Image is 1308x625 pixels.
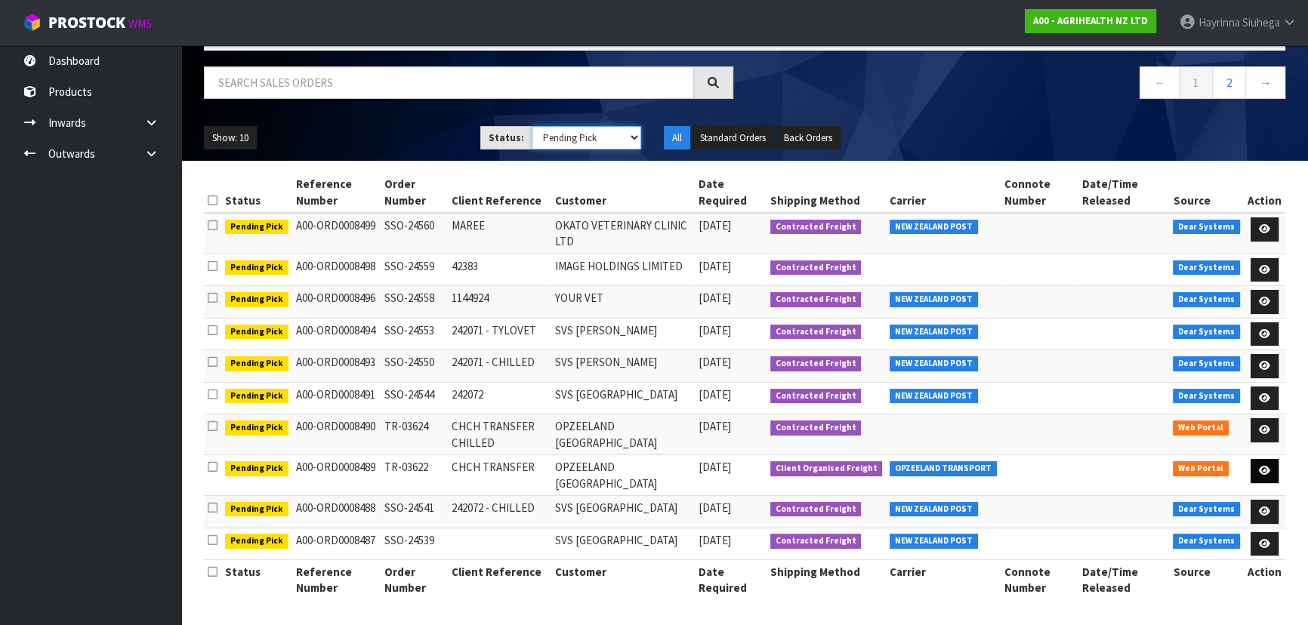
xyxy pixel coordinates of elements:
td: OPZEELAND [GEOGRAPHIC_DATA] [551,455,695,496]
td: CHCH TRANSFER CHILLED [448,414,551,455]
span: Pending Pick [225,389,288,404]
span: Pending Pick [225,292,288,307]
button: Standard Orders [692,126,774,150]
th: Date/Time Released [1078,172,1170,213]
td: SSO-24559 [381,254,448,286]
td: A00-ORD0008487 [292,528,381,560]
th: Customer [551,172,695,213]
nav: Page navigation [756,66,1285,103]
a: ← [1140,66,1180,99]
td: SSO-24539 [381,528,448,560]
span: Dear Systems [1173,389,1240,404]
span: [DATE] [699,500,731,515]
span: Pending Pick [225,356,288,371]
th: Client Reference [448,172,551,213]
button: Back Orders [776,126,841,150]
th: Status [221,560,292,600]
th: Order Number [381,560,448,600]
span: Contracted Freight [770,260,862,276]
td: SSO-24560 [381,213,448,254]
th: Date Required [695,172,766,213]
span: Dear Systems [1173,502,1240,517]
span: [DATE] [699,387,731,402]
td: SVS [GEOGRAPHIC_DATA] [551,528,695,560]
td: OKATO VETERINARY CLINIC LTD [551,213,695,254]
span: Siuhega [1242,15,1280,29]
a: 2 [1212,66,1246,99]
span: Contracted Freight [770,292,862,307]
a: → [1245,66,1285,99]
th: Carrier [886,172,1001,213]
span: Web Portal [1173,461,1229,476]
td: SSO-24553 [381,318,448,350]
span: NEW ZEALAND POST [890,502,978,517]
span: Contracted Freight [770,325,862,340]
span: NEW ZEALAND POST [890,220,978,235]
td: A00-ORD0008491 [292,382,381,414]
small: WMS [128,17,152,31]
th: Action [1244,560,1285,600]
th: Order Number [381,172,448,213]
td: A00-ORD0008496 [292,286,381,319]
span: Contracted Freight [770,420,862,436]
th: Source [1169,172,1244,213]
span: Contracted Freight [770,220,862,235]
th: Reference Number [292,172,381,213]
span: Pending Pick [225,461,288,476]
span: ProStock [48,13,125,32]
td: MAREE [448,213,551,254]
th: Status [221,172,292,213]
td: SVS [PERSON_NAME] [551,318,695,350]
th: Connote Number [1001,560,1078,600]
span: Contracted Freight [770,502,862,517]
button: Show: 10 [204,126,257,150]
th: Shipping Method [767,560,887,600]
th: Shipping Method [767,172,887,213]
th: Reference Number [292,560,381,600]
span: [DATE] [699,218,731,232]
td: A00-ORD0008499 [292,213,381,254]
td: A00-ORD0008494 [292,318,381,350]
span: [DATE] [699,419,731,433]
th: Source [1169,560,1244,600]
span: Dear Systems [1173,356,1240,371]
span: Dear Systems [1173,292,1240,307]
td: A00-ORD0008493 [292,350,381,383]
span: Hayrinna [1198,15,1240,29]
span: Pending Pick [225,420,288,436]
td: CHCH TRANSFER [448,455,551,496]
th: Action [1244,172,1285,213]
span: [DATE] [699,323,731,337]
span: OPZEELAND TRANSPORT [890,461,997,476]
span: NEW ZEALAND POST [890,292,978,307]
span: Pending Pick [225,502,288,517]
span: [DATE] [699,291,731,305]
td: 242072 [448,382,551,414]
th: Date Required [695,560,766,600]
td: SSO-24544 [381,382,448,414]
span: NEW ZEALAND POST [890,389,978,404]
span: Dear Systems [1173,260,1240,276]
span: Client Organised Freight [770,461,883,476]
th: Customer [551,560,695,600]
img: cube-alt.png [23,13,42,32]
td: YOUR VET [551,286,695,319]
span: [DATE] [699,533,731,547]
span: [DATE] [699,259,731,273]
span: Dear Systems [1173,534,1240,549]
span: Pending Pick [225,220,288,235]
span: [DATE] [699,460,731,474]
span: Contracted Freight [770,356,862,371]
td: A00-ORD0008498 [292,254,381,286]
span: NEW ZEALAND POST [890,325,978,340]
td: TR-03624 [381,414,448,455]
th: Carrier [886,560,1001,600]
strong: Status: [489,131,524,144]
span: Dear Systems [1173,325,1240,340]
th: Connote Number [1001,172,1078,213]
button: All [664,126,690,150]
td: SSO-24558 [381,286,448,319]
span: Pending Pick [225,325,288,340]
td: 242071 - CHILLED [448,350,551,383]
td: A00-ORD0008488 [292,496,381,528]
